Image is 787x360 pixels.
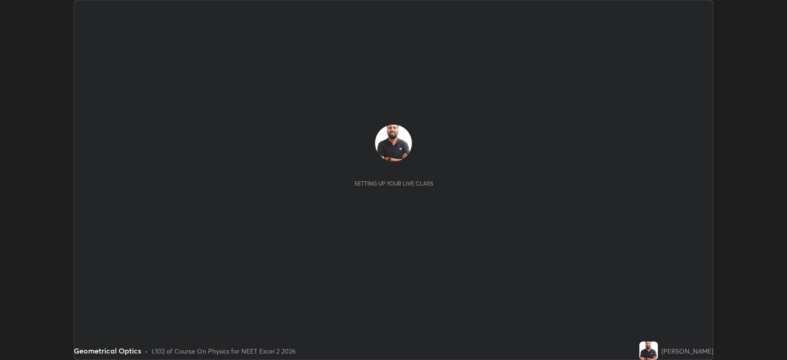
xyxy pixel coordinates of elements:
[639,342,658,360] img: 08faf541e4d14fc7b1a5b06c1cc58224.jpg
[354,180,433,187] div: Setting up your live class
[145,346,148,356] div: •
[74,345,141,356] div: Geometrical Optics
[152,346,296,356] div: L102 of Course On Physics for NEET Excel 2 2026
[662,346,713,356] div: [PERSON_NAME]
[375,125,412,162] img: 08faf541e4d14fc7b1a5b06c1cc58224.jpg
